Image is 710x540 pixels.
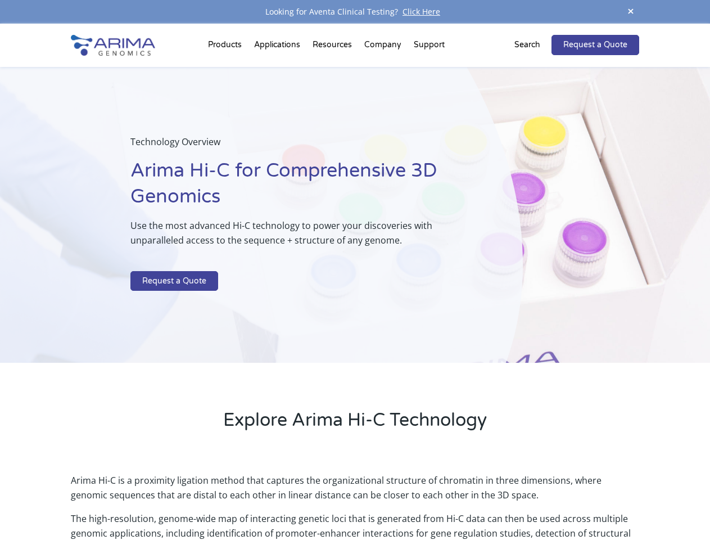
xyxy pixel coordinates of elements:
p: Use the most advanced Hi-C technology to power your discoveries with unparalleled access to the s... [130,218,466,256]
a: Request a Quote [130,271,218,291]
h1: Arima Hi-C for Comprehensive 3D Genomics [130,158,466,218]
h2: Explore Arima Hi-C Technology [71,408,639,442]
p: Arima Hi-C is a proximity ligation method that captures the organizational structure of chromatin... [71,473,639,511]
p: Search [514,38,540,52]
p: Technology Overview [130,134,466,158]
a: Click Here [398,6,445,17]
img: Arima-Genomics-logo [71,35,155,56]
div: Looking for Aventa Clinical Testing? [71,4,639,19]
a: Request a Quote [551,35,639,55]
